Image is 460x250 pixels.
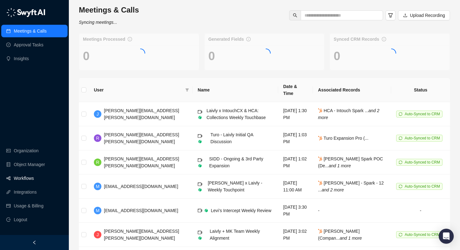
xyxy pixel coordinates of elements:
a: Insights [14,52,29,65]
img: grain-rgTwWAhv.png [198,236,202,240]
td: [DATE] 1:03 PM [278,126,313,150]
span: Levi’s Intercept Weekly Review [211,208,271,213]
span: filter [185,88,189,92]
span: Auto-Synced to CRM [405,232,440,237]
span: [PERSON_NAME] x Laivly - Weekly Touchpoint [208,180,262,192]
td: - [313,199,391,223]
a: Approval Tasks [14,39,43,51]
img: grain-rgTwWAhv.png [198,188,202,192]
span: filter [184,85,190,95]
span: [PERSON_NAME][EMAIL_ADDRESS][PERSON_NAME][DOMAIN_NAME] [104,229,179,241]
span: User [94,86,183,93]
span: [EMAIL_ADDRESS][DOMAIN_NAME] [104,208,178,213]
span: SIDD - Ongoing & 3rd Party Expansion [209,156,263,168]
span: left [32,240,37,245]
img: grain-rgTwWAhv.png [204,208,208,213]
h3: Meetings & Calls [79,5,139,15]
span: video-camera [198,230,202,235]
img: grain-rgTwWAhv.png [198,164,202,168]
img: grain-rgTwWAhv.png [198,115,202,120]
a: Workflows [14,172,34,185]
span: loading [135,48,146,59]
span: video-camera [198,208,202,213]
th: Name [193,78,278,102]
span: upload [403,13,407,18]
span: Upload Recording [410,12,445,19]
span: [PERSON_NAME][EMAIL_ADDRESS][PERSON_NAME][DOMAIN_NAME] [104,132,179,144]
span: video-camera [198,134,202,138]
span: sync [399,185,402,188]
td: [DATE] 3:02 PM [278,223,313,247]
span: [EMAIL_ADDRESS][DOMAIN_NAME] [104,184,178,189]
span: [PERSON_NAME] Spark POC (De... [318,156,383,168]
span: [PERSON_NAME][EMAIL_ADDRESS][PERSON_NAME][DOMAIN_NAME] [104,108,179,120]
a: Meetings & Calls [14,25,47,37]
span: loading [386,48,396,59]
span: search [293,13,297,18]
span: video-camera [198,182,202,186]
span: logout [6,217,11,222]
td: [DATE] 1:30 PM [278,102,313,126]
td: [DATE] 11:00 AM [278,174,313,199]
a: Organization [14,144,38,157]
span: Logout [14,213,27,226]
a: Usage & Billing [14,200,43,212]
i: and 2 more [318,108,379,120]
span: loading [261,48,271,59]
span: video-camera [198,110,202,114]
td: [DATE] 3:30 PM [278,199,313,223]
span: sync [399,160,402,164]
i: and 2 more [322,187,344,192]
img: logo-05li4sbe.png [6,8,45,17]
img: grain-rgTwWAhv.png [198,139,202,144]
span: R [96,159,99,166]
span: [PERSON_NAME][EMAIL_ADDRESS][PERSON_NAME][DOMAIN_NAME] [104,156,179,168]
span: video-camera [198,158,202,162]
span: sync [399,112,402,116]
div: Open Intercom Messenger [439,229,454,244]
th: Associated Records [313,78,391,102]
span: sync [399,136,402,140]
th: Status [391,78,450,102]
span: M [96,183,100,190]
span: [PERSON_NAME] - Spark - 12 ... [318,180,384,192]
span: Auto-Synced to CRM [405,184,440,189]
i: and 1 more [329,163,351,168]
span: M [96,207,100,214]
i: Syncing meetings... [79,20,117,25]
span: J [97,231,99,238]
i: and 1 more [340,236,362,241]
span: Auto-Synced to CRM [405,160,440,164]
span: Laivly + MK Team Weekly Alignment [210,229,260,241]
span: Turo Expansion Pro (... [318,136,368,141]
button: Upload Recording [398,10,450,20]
span: J [97,111,99,117]
span: Laivly x IntouchCX & HCA: Collections Weekly Touchbase [207,108,266,120]
a: Object Manager [14,158,45,171]
th: Date & Time [278,78,313,102]
td: [DATE] 1:02 PM [278,150,313,174]
a: Integrations [14,186,37,198]
span: [PERSON_NAME] (Compan... [318,229,362,241]
td: - [391,199,450,223]
span: R [96,135,99,142]
span: Auto-Synced to CRM [405,112,440,116]
span: Auto-Synced to CRM [405,136,440,140]
span: sync [399,233,402,237]
span: HCA - Intouch Spark ... [318,108,379,120]
span: filter [388,13,393,18]
span: Turo - Laivly Initial QA Discussion [211,132,253,144]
